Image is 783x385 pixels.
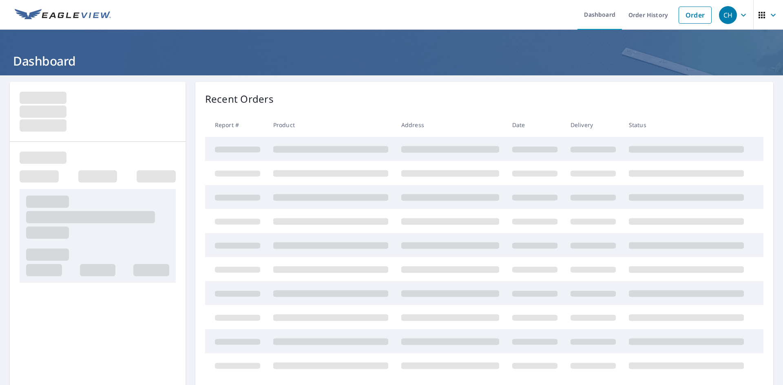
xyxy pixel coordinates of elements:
p: Recent Orders [205,92,274,106]
th: Product [267,113,395,137]
h1: Dashboard [10,53,773,69]
th: Date [506,113,564,137]
img: EV Logo [15,9,111,21]
th: Status [622,113,750,137]
th: Delivery [564,113,622,137]
th: Address [395,113,506,137]
div: CH [719,6,737,24]
th: Report # [205,113,267,137]
a: Order [679,7,712,24]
